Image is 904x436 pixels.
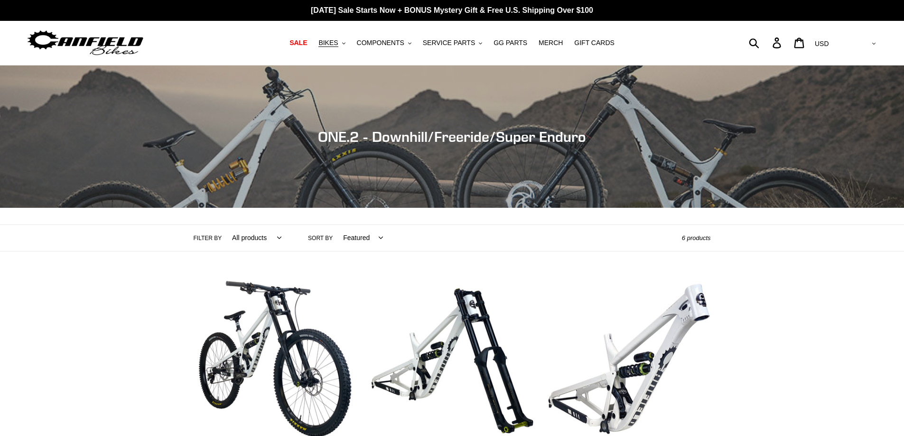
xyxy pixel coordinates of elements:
[574,39,615,47] span: GIFT CARDS
[423,39,475,47] span: SERVICE PARTS
[308,234,333,242] label: Sort by
[289,39,307,47] span: SALE
[314,37,350,49] button: BIKES
[489,37,532,49] a: GG PARTS
[534,37,568,49] a: MERCH
[682,234,711,241] span: 6 products
[569,37,619,49] a: GIFT CARDS
[357,39,404,47] span: COMPONENTS
[26,28,145,58] img: Canfield Bikes
[285,37,312,49] a: SALE
[539,39,563,47] span: MERCH
[194,234,222,242] label: Filter by
[352,37,416,49] button: COMPONENTS
[318,128,586,145] span: ONE.2 - Downhill/Freeride/Super Enduro
[754,32,778,53] input: Search
[418,37,487,49] button: SERVICE PARTS
[494,39,527,47] span: GG PARTS
[318,39,338,47] span: BIKES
